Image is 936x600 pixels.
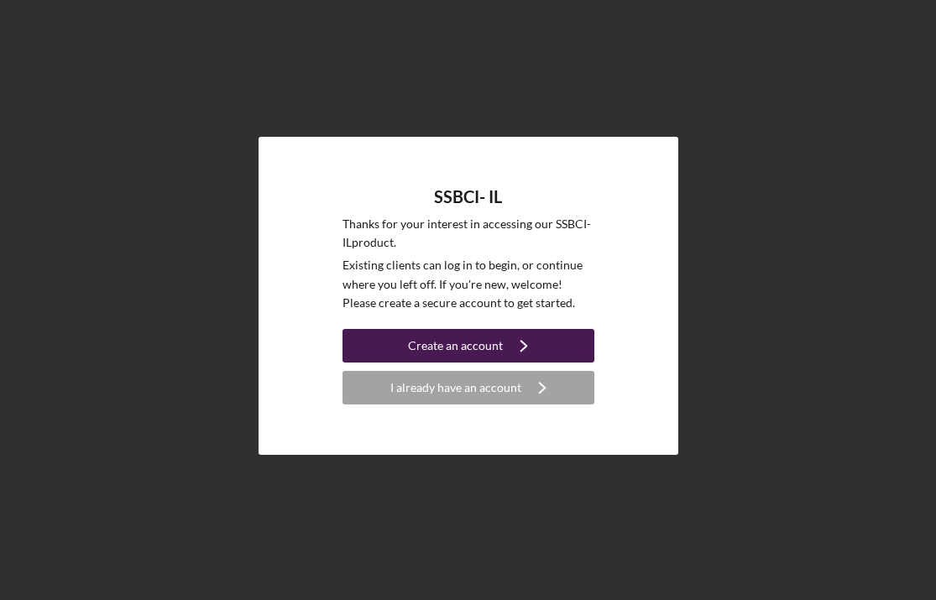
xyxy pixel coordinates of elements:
p: Existing clients can log in to begin, or continue where you left off. If you're new, welcome! Ple... [343,256,594,312]
p: Thanks for your interest in accessing our SSBCI- IL product. [343,215,594,253]
button: I already have an account [343,371,594,404]
h4: SSBCI- IL [434,187,502,206]
div: Create an account [408,329,503,363]
div: I already have an account [390,371,521,404]
button: Create an account [343,329,594,363]
a: Create an account [343,329,594,367]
